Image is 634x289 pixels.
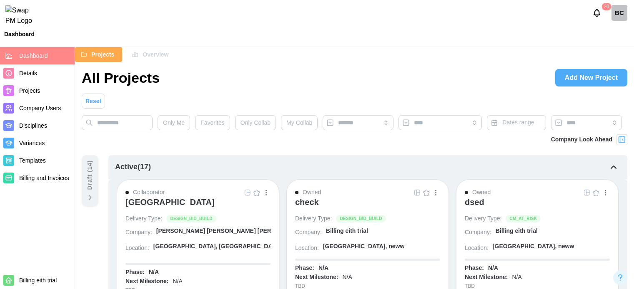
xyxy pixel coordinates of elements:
[591,188,601,197] button: Empty Star
[158,115,190,130] button: Only Me
[19,175,69,181] span: Billing and Invoices
[496,227,538,235] div: Billing eith trial
[582,188,591,197] button: Grid Icon
[493,242,574,251] div: [GEOGRAPHIC_DATA], neww
[19,157,46,164] span: Templates
[512,273,521,282] div: N/A
[496,227,610,238] a: Billing eith trial
[19,70,37,77] span: Details
[125,268,145,277] div: Phase:
[153,242,281,251] div: [GEOGRAPHIC_DATA], [GEOGRAPHIC_DATA]
[342,273,352,282] div: N/A
[253,189,260,196] img: Empty Star
[601,3,611,10] div: 20
[85,94,101,108] span: Reset
[565,69,618,86] span: Add New Project
[413,188,422,197] button: Grid Icon
[295,264,314,272] div: Phase:
[422,188,431,197] button: Empty Star
[200,116,225,130] span: Favorites
[125,197,271,215] a: [GEOGRAPHIC_DATA]
[487,115,546,130] button: Dates range
[465,228,491,237] div: Company:
[295,228,322,237] div: Company:
[19,105,61,111] span: Company Users
[244,189,251,196] img: Grid Icon
[235,115,276,130] button: Only Collab
[303,188,321,197] div: Owned
[252,188,261,197] button: Empty Star
[326,227,368,235] div: Billing eith trial
[163,116,185,130] span: Only Me
[125,244,149,252] div: Location:
[323,242,405,251] div: [GEOGRAPHIC_DATA], neww
[82,94,105,109] button: Reset
[115,161,151,173] div: Active ( 17 )
[173,277,182,286] div: N/A
[295,244,319,252] div: Location:
[472,188,491,197] div: Owned
[243,188,252,197] button: Grid Icon
[149,268,159,277] div: N/A
[126,47,176,62] button: Overview
[125,197,215,207] div: [GEOGRAPHIC_DATA]
[611,5,627,21] div: BC
[465,215,501,223] div: Delivery Type:
[286,116,312,130] span: My Collab
[584,189,590,196] img: Grid Icon
[318,264,328,272] div: N/A
[465,273,508,282] div: Next Milestone:
[509,215,537,222] span: CM_AT_RISK
[502,119,534,126] span: Dates range
[75,47,122,62] button: Projects
[423,189,430,196] img: Empty Star
[551,135,612,144] div: Company Look Ahead
[170,215,212,222] span: DESIGN_BID_BUILD
[295,197,440,215] a: check
[593,189,599,196] img: Empty Star
[91,47,114,62] span: Projects
[156,227,317,235] div: [PERSON_NAME] [PERSON_NAME] [PERSON_NAME] A...
[465,244,489,252] div: Location:
[156,227,271,238] a: [PERSON_NAME] [PERSON_NAME] [PERSON_NAME] A...
[143,47,168,62] span: Overview
[611,5,627,21] a: Billing check
[590,6,604,20] button: Notifications
[465,264,484,272] div: Phase:
[555,69,627,86] a: Add New Project
[281,115,318,130] button: My Collab
[195,115,230,130] button: Favorites
[133,188,165,197] div: Collaborator
[125,215,162,223] div: Delivery Type:
[340,215,382,222] span: DESIGN_BID_BUILD
[465,197,484,207] div: dsed
[19,87,40,94] span: Projects
[326,227,440,238] a: Billing eith trial
[488,264,498,272] div: N/A
[19,122,47,129] span: Disciplines
[82,69,160,87] h1: All Projects
[19,140,45,146] span: Variances
[414,189,421,196] img: Grid Icon
[295,197,319,207] div: check
[4,31,35,37] div: Dashboard
[125,228,152,237] div: Company:
[19,277,57,284] span: Billing eith trial
[19,52,48,59] span: Dashboard
[295,273,338,282] div: Next Milestone:
[295,215,332,223] div: Delivery Type:
[465,197,610,215] a: dsed
[125,277,168,286] div: Next Milestone:
[618,136,626,144] img: Project Look Ahead Button
[5,5,39,26] img: Swap PM Logo
[85,160,95,190] div: Draft ( 14 )
[241,116,271,130] span: Only Collab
